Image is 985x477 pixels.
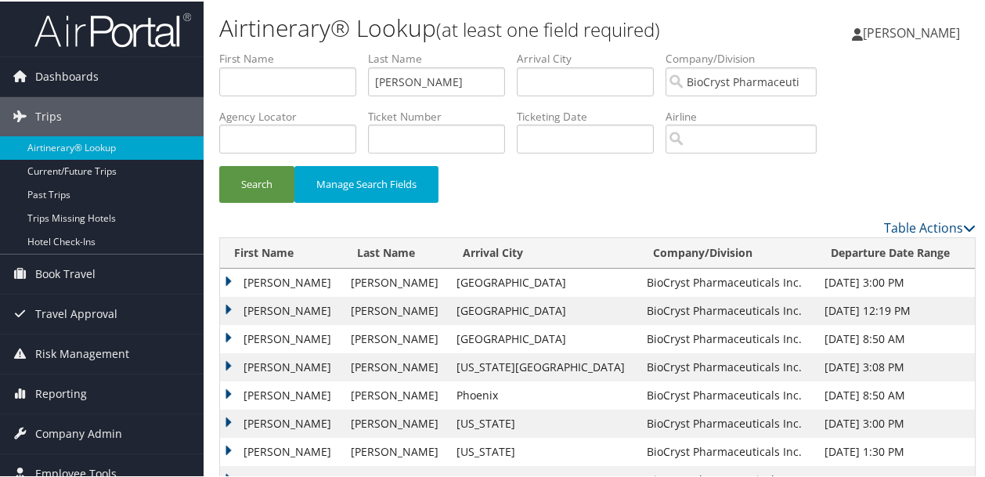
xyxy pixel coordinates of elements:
[817,352,975,380] td: [DATE] 3:08 PM
[817,323,975,352] td: [DATE] 8:50 AM
[449,380,638,408] td: Phoenix
[343,380,449,408] td: [PERSON_NAME]
[35,333,129,372] span: Risk Management
[219,10,723,43] h1: Airtinerary® Lookup
[219,164,294,201] button: Search
[220,295,343,323] td: [PERSON_NAME]
[517,49,666,65] label: Arrival City
[35,253,96,292] span: Book Travel
[294,164,438,201] button: Manage Search Fields
[220,267,343,295] td: [PERSON_NAME]
[666,107,828,123] label: Airline
[449,352,638,380] td: [US_STATE][GEOGRAPHIC_DATA]
[517,107,666,123] label: Ticketing Date
[220,323,343,352] td: [PERSON_NAME]
[343,323,449,352] td: [PERSON_NAME]
[343,295,449,323] td: [PERSON_NAME]
[817,237,975,267] th: Departure Date Range: activate to sort column ascending
[35,293,117,332] span: Travel Approval
[220,352,343,380] td: [PERSON_NAME]
[852,8,976,55] a: [PERSON_NAME]
[343,408,449,436] td: [PERSON_NAME]
[639,267,817,295] td: BioCryst Pharmaceuticals Inc.
[449,295,638,323] td: [GEOGRAPHIC_DATA]
[35,373,87,412] span: Reporting
[436,15,660,41] small: (at least one field required)
[34,10,191,47] img: airportal-logo.png
[817,436,975,464] td: [DATE] 1:30 PM
[449,408,638,436] td: [US_STATE]
[449,267,638,295] td: [GEOGRAPHIC_DATA]
[639,352,817,380] td: BioCryst Pharmaceuticals Inc.
[639,237,817,267] th: Company/Division
[220,408,343,436] td: [PERSON_NAME]
[639,295,817,323] td: BioCryst Pharmaceuticals Inc.
[863,23,960,40] span: [PERSON_NAME]
[449,323,638,352] td: [GEOGRAPHIC_DATA]
[817,295,975,323] td: [DATE] 12:19 PM
[220,237,343,267] th: First Name: activate to sort column ascending
[639,408,817,436] td: BioCryst Pharmaceuticals Inc.
[666,49,828,65] label: Company/Division
[817,408,975,436] td: [DATE] 3:00 PM
[449,436,638,464] td: [US_STATE]
[35,96,62,135] span: Trips
[817,267,975,295] td: [DATE] 3:00 PM
[220,380,343,408] td: [PERSON_NAME]
[639,380,817,408] td: BioCryst Pharmaceuticals Inc.
[219,107,368,123] label: Agency Locator
[35,413,122,452] span: Company Admin
[368,107,517,123] label: Ticket Number
[449,237,638,267] th: Arrival City: activate to sort column ascending
[884,218,976,235] a: Table Actions
[343,267,449,295] td: [PERSON_NAME]
[343,436,449,464] td: [PERSON_NAME]
[343,237,449,267] th: Last Name: activate to sort column ascending
[219,49,368,65] label: First Name
[343,352,449,380] td: [PERSON_NAME]
[368,49,517,65] label: Last Name
[35,56,99,95] span: Dashboards
[639,436,817,464] td: BioCryst Pharmaceuticals Inc.
[639,323,817,352] td: BioCryst Pharmaceuticals Inc.
[817,380,975,408] td: [DATE] 8:50 AM
[220,436,343,464] td: [PERSON_NAME]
